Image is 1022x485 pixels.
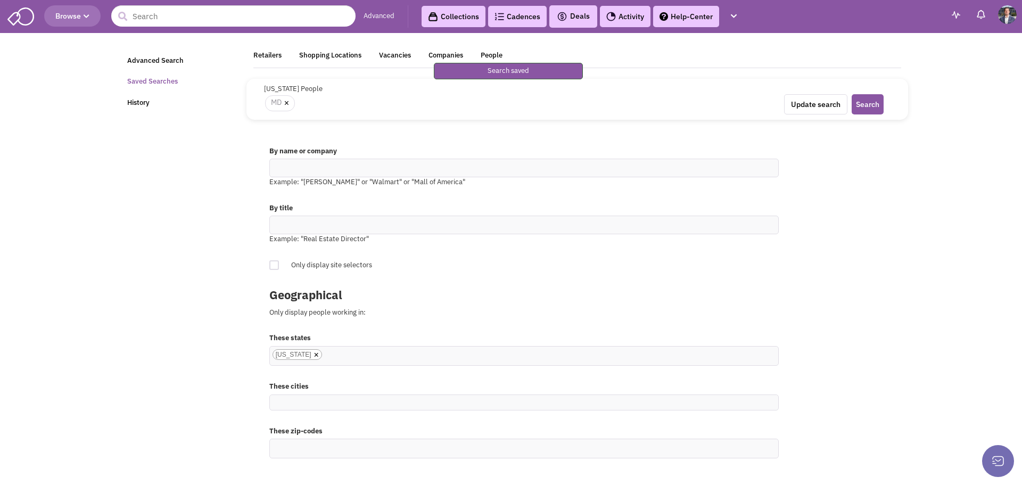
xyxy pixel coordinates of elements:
a: Help-Center [653,6,719,27]
button: Browse [44,5,101,27]
span: Example: "[PERSON_NAME]" or "Walmart" or "Mall of America" [269,177,465,186]
label: By title [269,203,779,213]
span: Browse [55,11,89,21]
img: SmartAdmin [7,5,34,26]
a: History [121,93,240,113]
label: These states [269,333,779,343]
a: Activity [600,6,650,27]
span: Only display site selectors [291,260,372,269]
button: Search [852,94,884,114]
button: Update search [784,94,847,114]
div: Companies [428,51,463,64]
img: Activity.png [606,12,616,21]
a: Saved Searches [121,71,240,92]
img: icon-deals.svg [557,10,567,23]
div: [US_STATE] People [257,84,884,94]
div: People [481,51,502,64]
label: By name or company [269,146,779,157]
span: MD [265,95,295,111]
button: Deals [554,10,593,23]
p: Search saved [488,66,529,76]
div: Shopping Locations [299,51,361,64]
img: help.png [660,12,668,21]
div: Vacancies [379,51,411,64]
a: Advanced [364,11,394,21]
label: Geographical [262,286,786,303]
span: [US_STATE] [276,351,311,358]
a: × [284,98,289,108]
img: Cadences_logo.png [494,13,504,20]
a: Cadences [488,6,547,27]
a: Collections [422,6,485,27]
input: Search [111,5,356,27]
a: Advanced Search [121,51,240,71]
span: Example: "Real Estate Director" [269,234,369,243]
span: Deals [557,11,590,21]
input: ×[US_STATE] [325,349,348,360]
span: Only display people working in: [269,308,366,317]
img: Brian Chupek [998,5,1017,24]
a: × [314,350,319,360]
label: These zip-codes [269,426,779,437]
label: These cities [269,382,779,392]
img: icon-collection-lavender-black.svg [428,12,438,22]
div: Retailers [253,51,282,64]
